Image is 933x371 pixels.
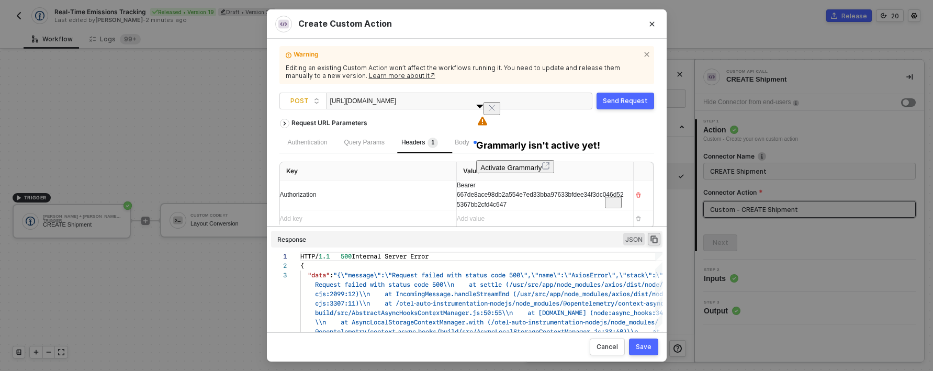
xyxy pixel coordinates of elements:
th: Key [280,162,457,181]
span: @opentelemetry/context-async-hooks/build/src/Async [315,327,495,336]
div: Editing an existing Custom Action won’t affect the workflows running it. You need to update and r... [286,64,648,80]
span: Bearer 667de8ace98db2a554e7ed33bba97633bfdee34f3dc046d525367bb2cfd4c647 [457,182,624,209]
div: Authentication [288,138,328,148]
span: build/src/AbstractAsyncHooksContextManager.js:50:5 [315,308,498,318]
span: e (/usr/src/app/node_modules/axios/dist/node/axios [498,279,681,289]
span: Body [455,139,476,146]
div: Send Request [603,97,648,105]
span: Authorization [280,191,317,198]
span: Headers [401,139,438,146]
span: icon-copy-paste [649,234,659,244]
span: odejs/node_modules/@opentelemetry/context-async-ho [493,298,673,308]
span: HTTP/ [300,251,319,261]
div: Response [277,235,306,244]
span: cjs:2099:12)\\n at IncomingMessage.handleStream [315,289,498,299]
sup: 1 [428,138,438,148]
button: Close [637,9,667,39]
span: 5\\n at [DOMAIN_NAME] (node:async_hooks [498,308,652,318]
button: Save [629,339,658,355]
span: JSON [623,233,645,245]
span: :346:14) [652,308,681,318]
span: { [300,261,304,271]
div: Cancel [597,343,618,351]
span: Request failed with status code 500\\n at settl [315,279,498,289]
span: 500 [341,251,352,261]
span: "{\"message\":\"Request failed with status code 50 [333,270,516,280]
button: Send Request [597,93,654,109]
span: Internal Server Error [352,251,429,261]
span: icon-close [644,49,652,58]
span: : [330,270,333,280]
span: cjs:3307:11)\\n at /otel-auto-instrumentation-n [315,298,493,308]
span: Warning [294,50,639,62]
a: Learn more about it↗ [369,72,435,80]
div: 3 [271,271,287,280]
span: 1 [432,140,435,145]
div: Save [636,343,651,351]
th: Value [457,162,634,181]
span: icon-arrow-right [280,122,289,126]
button: Cancel [590,339,625,355]
span: "data" [308,270,330,280]
span: 1.1 [319,251,330,261]
span: \\n at AsyncLocalStorageContextManager.with (/o [315,317,498,327]
span: POST [290,93,320,109]
span: End (/usr/src/app/node_modules/axios/dist/node/axi [498,289,681,299]
div: Create Custom Action [275,16,658,32]
div: 1 [271,252,287,261]
div: Request URL Parameters [286,114,373,132]
span: 0\",\"name\":\"AxiosError\",\"stack\":\"AxiosError [516,270,700,280]
div: [URL][DOMAIN_NAME] [330,93,435,110]
img: integration-icon [278,19,289,29]
div: To enrich screen reader interactions, please activate Accessibility in Grammarly extension settings [457,181,625,210]
span: Query Params [344,139,385,146]
div: 2 [271,261,287,271]
span: LocalStorageContextManager.js:33:40)\\n at [495,327,660,336]
span: tel-auto-instrumentation-nodejs/node_modules/ [498,317,658,327]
